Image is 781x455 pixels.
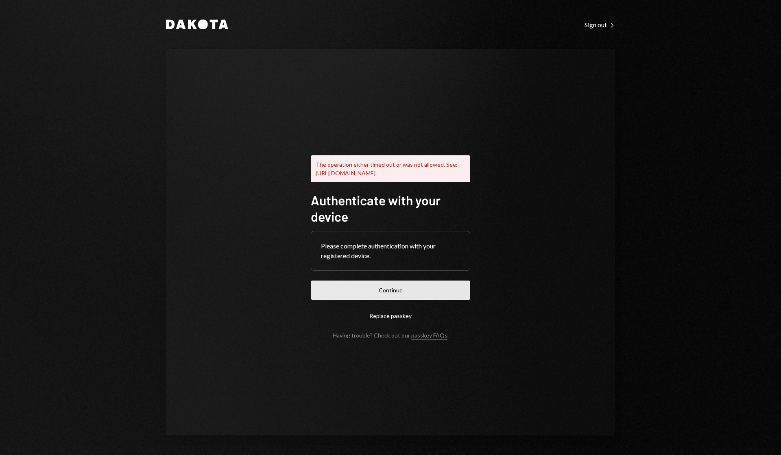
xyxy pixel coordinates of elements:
div: Sign out [585,21,615,29]
div: Please complete authentication with your registered device. [321,241,460,261]
a: Sign out [585,20,615,29]
button: Continue [311,281,470,300]
div: The operation either timed out or was not allowed. See: [URL][DOMAIN_NAME]. [311,155,470,182]
h1: Authenticate with your device [311,192,470,224]
a: passkey FAQs [411,332,447,340]
button: Replace passkey [311,306,470,325]
div: Having trouble? Check out our . [333,332,449,339]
